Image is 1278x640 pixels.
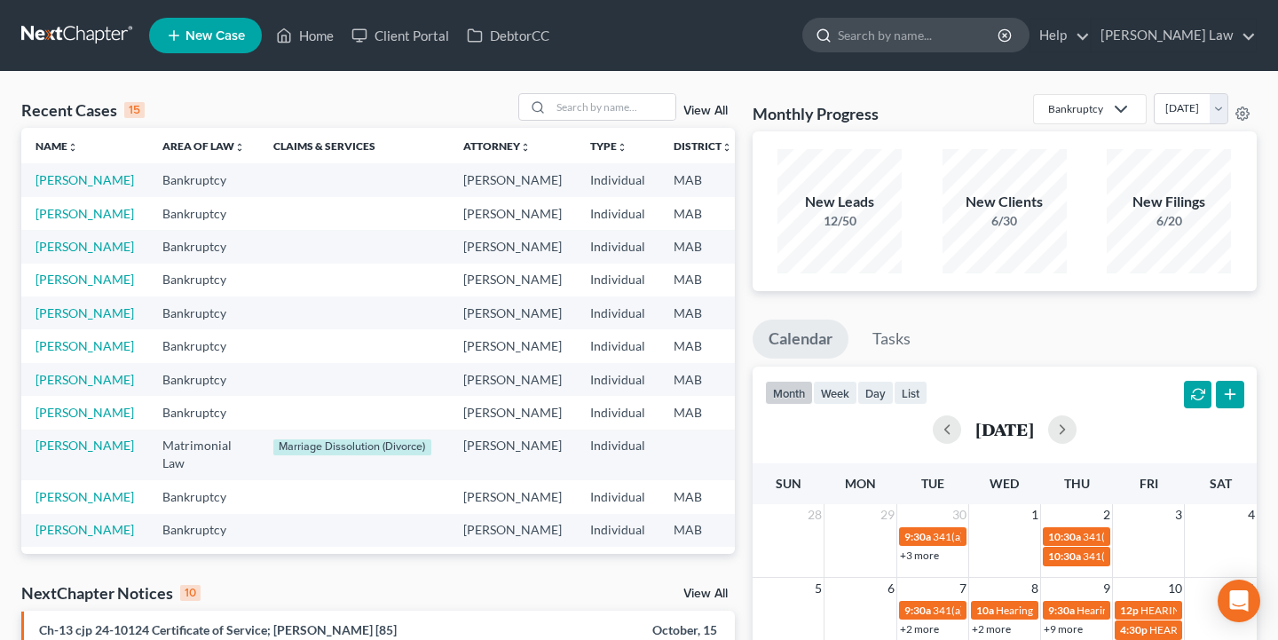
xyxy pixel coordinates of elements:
span: 10a [976,604,994,617]
div: October, 15 [502,621,716,639]
button: day [857,381,894,405]
span: 29 [879,504,896,525]
td: MAB [659,329,746,362]
td: Bankruptcy [148,514,259,547]
td: MAB [659,547,746,580]
td: MAB [659,264,746,296]
a: View All [683,588,728,600]
a: Help [1030,20,1090,51]
span: Mon [845,476,876,491]
td: Individual [576,396,659,429]
span: 3 [1173,504,1184,525]
a: [PERSON_NAME] [35,372,134,387]
a: Tasks [856,320,927,359]
span: 10 [1166,578,1184,599]
a: [PERSON_NAME] [35,172,134,187]
td: [PERSON_NAME] [449,430,576,480]
a: [PERSON_NAME] [35,305,134,320]
td: [PERSON_NAME] [449,480,576,513]
span: 341(a) meeting for [PERSON_NAME] [933,530,1104,543]
td: Bankruptcy [148,547,259,580]
span: 4:30p [1120,623,1148,636]
a: Nameunfold_more [35,139,78,153]
a: +9 more [1044,622,1083,636]
a: [PERSON_NAME] [35,405,134,420]
h3: Monthly Progress [753,103,879,124]
span: Wed [990,476,1019,491]
span: Thu [1064,476,1090,491]
button: week [813,381,857,405]
button: month [765,381,813,405]
a: Ch-13 cjp 24-10124 Certificate of Service; [PERSON_NAME] [85] [39,622,397,637]
span: 12p [1120,604,1139,617]
td: Bankruptcy [148,329,259,362]
td: Individual [576,163,659,196]
span: Tue [921,476,944,491]
span: 8 [1029,578,1040,599]
div: 6/30 [943,212,1067,230]
a: Attorneyunfold_more [463,139,531,153]
td: MAB [659,230,746,263]
td: Individual [576,514,659,547]
td: Individual [576,547,659,580]
a: [PERSON_NAME] [35,438,134,453]
span: 5 [813,578,824,599]
span: 4 [1246,504,1257,525]
div: 12/50 [777,212,902,230]
td: Bankruptcy [148,197,259,230]
td: Matrimonial Law [148,430,259,480]
td: MAB [659,163,746,196]
div: NextChapter Notices [21,582,201,604]
td: Bankruptcy [148,264,259,296]
span: 30 [951,504,968,525]
td: Bankruptcy [148,296,259,329]
div: New Clients [943,192,1067,212]
span: 11 [1239,578,1257,599]
a: View All [683,105,728,117]
div: Recent Cases [21,99,145,121]
div: 6/20 [1107,212,1231,230]
span: 10:30a [1048,549,1081,563]
span: 10:30a [1048,530,1081,543]
div: New Leads [777,192,902,212]
span: Fri [1140,476,1158,491]
a: +2 more [972,622,1011,636]
td: Individual [576,480,659,513]
a: [PERSON_NAME] [35,206,134,221]
i: unfold_more [617,142,627,153]
td: MAB [659,396,746,429]
a: Districtunfold_more [674,139,732,153]
i: unfold_more [722,142,732,153]
a: Home [267,20,343,51]
div: New Filings [1107,192,1231,212]
div: 15 [124,102,145,118]
td: Individual [576,230,659,263]
td: Individual [576,264,659,296]
span: 9 [1101,578,1112,599]
th: Claims & Services [259,128,449,163]
span: Hearing for [PERSON_NAME] [1077,604,1215,617]
td: [PERSON_NAME] [449,547,576,580]
td: [PERSON_NAME] [449,264,576,296]
button: list [894,381,927,405]
td: [PERSON_NAME] [449,363,576,396]
a: [PERSON_NAME] [35,272,134,287]
td: Bankruptcy [148,480,259,513]
h2: [DATE] [975,420,1034,439]
td: [PERSON_NAME] [449,197,576,230]
span: Hearing for [PERSON_NAME] [996,604,1134,617]
td: Individual [576,363,659,396]
span: 341(a) meeting for [PERSON_NAME] [933,604,1104,617]
span: Sat [1210,476,1232,491]
a: Client Portal [343,20,458,51]
div: 10 [180,585,201,601]
i: unfold_more [234,142,245,153]
td: MAB [659,514,746,547]
span: New Case [185,29,245,43]
a: [PERSON_NAME] [35,338,134,353]
span: 9:30a [904,604,931,617]
td: [PERSON_NAME] [449,514,576,547]
span: 28 [806,504,824,525]
td: [PERSON_NAME] [449,230,576,263]
a: [PERSON_NAME] [35,522,134,537]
